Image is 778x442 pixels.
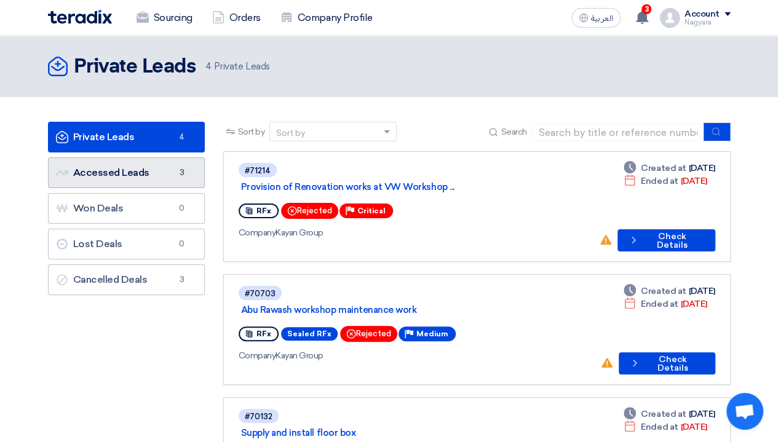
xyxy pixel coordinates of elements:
[245,167,271,175] div: #71214
[245,412,272,420] div: #70132
[241,181,549,192] a: Provision of Renovation works at VW Workshop ...
[276,127,305,140] div: Sort by
[48,264,205,295] a: Cancelled Deals3
[238,125,265,138] span: Sort by
[624,162,715,175] div: [DATE]
[501,125,526,138] span: Search
[624,285,715,298] div: [DATE]
[48,193,205,224] a: Won Deals0
[48,10,112,24] img: Teradix logo
[239,349,590,362] div: Kayan Group
[416,330,448,338] span: Medium
[48,157,205,188] a: Accessed Leads3
[175,167,189,179] span: 3
[685,19,731,26] div: Nagyara
[281,327,338,341] span: Sealed RFx
[239,226,589,239] div: Kayan Group
[726,393,763,430] div: Open chat
[571,8,621,28] button: العربية
[685,9,720,20] div: Account
[641,408,686,420] span: Created at
[241,427,549,438] a: Supply and install floor box
[205,60,269,74] span: Private Leads
[245,290,276,298] div: #70703
[74,55,196,79] h2: Private Leads
[357,207,386,215] span: Critical
[641,4,651,14] span: 3
[271,4,383,31] a: Company Profile
[624,420,707,433] div: [DATE]
[256,207,271,215] span: RFx
[202,4,271,31] a: Orders
[127,4,202,31] a: Sourcing
[175,274,189,286] span: 3
[641,162,686,175] span: Created at
[624,175,707,187] div: [DATE]
[624,298,707,310] div: [DATE]
[241,304,549,315] a: Abu Rawash workshop maintenance work
[641,175,678,187] span: Ended at
[281,203,338,219] div: Rejected
[239,350,276,361] span: Company
[48,229,205,259] a: Lost Deals0
[205,61,212,72] span: 4
[624,408,715,420] div: [DATE]
[239,227,276,238] span: Company
[256,330,271,338] span: RFx
[641,285,686,298] span: Created at
[641,420,678,433] span: Ended at
[641,298,678,310] span: Ended at
[175,238,189,250] span: 0
[48,122,205,152] a: Private Leads4
[591,14,613,23] span: العربية
[340,326,397,342] div: Rejected
[175,131,189,143] span: 4
[660,8,680,28] img: profile_test.png
[617,229,715,251] button: Check Details
[175,202,189,215] span: 0
[619,352,715,374] button: Check Details
[532,123,704,141] input: Search by title or reference number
